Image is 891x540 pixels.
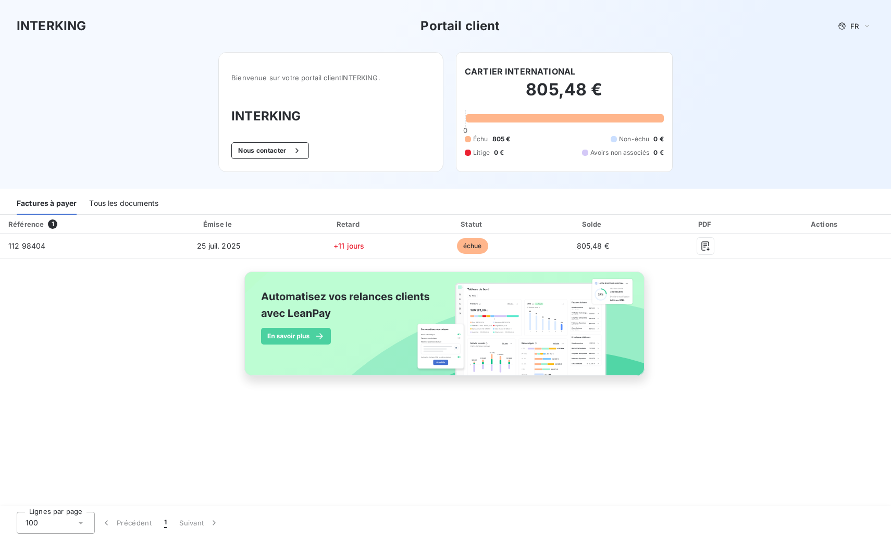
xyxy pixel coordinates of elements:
[761,219,889,229] div: Actions
[231,142,308,159] button: Nous contacter
[8,241,45,250] span: 112 98404
[619,134,649,144] span: Non-échu
[654,219,757,229] div: PDF
[457,238,488,254] span: échue
[231,107,430,126] h3: INTERKING
[164,518,167,528] span: 1
[333,241,364,250] span: +11 jours
[653,148,663,157] span: 0 €
[577,241,609,250] span: 805,48 €
[463,126,467,134] span: 0
[473,148,490,157] span: Litige
[536,219,650,229] div: Solde
[89,193,158,215] div: Tous les documents
[153,219,284,229] div: Émise le
[414,219,531,229] div: Statut
[17,193,77,215] div: Factures à payer
[653,134,663,144] span: 0 €
[95,512,158,534] button: Précédent
[465,79,664,111] h2: 805,48 €
[473,134,488,144] span: Échu
[17,17,86,35] h3: INTERKING
[158,512,173,534] button: 1
[231,73,430,82] span: Bienvenue sur votre portail client INTERKING .
[590,148,650,157] span: Avoirs non associés
[235,265,656,394] img: banner
[197,241,240,250] span: 25 juil. 2025
[173,512,226,534] button: Suivant
[465,65,575,78] h6: CARTIER INTERNATIONAL
[48,219,57,229] span: 1
[494,148,504,157] span: 0 €
[8,220,44,228] div: Référence
[289,219,410,229] div: Retard
[850,22,859,30] span: FR
[420,17,500,35] h3: Portail client
[492,134,511,144] span: 805 €
[26,518,38,528] span: 100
